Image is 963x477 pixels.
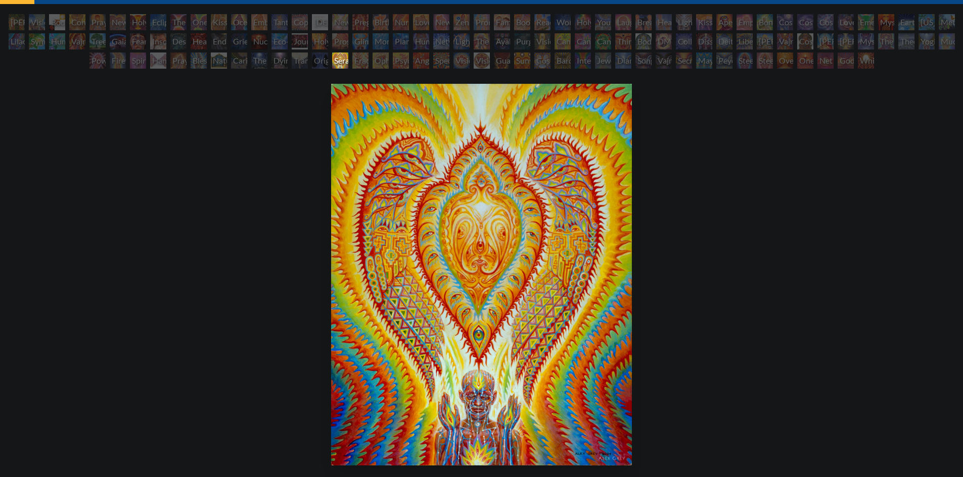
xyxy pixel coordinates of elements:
[878,33,894,49] div: The Seer
[777,52,793,69] div: Oversoul
[898,14,914,30] div: Earth Energies
[373,14,389,30] div: Birth
[69,33,85,49] div: Vajra Horse
[838,52,854,69] div: Godself
[292,14,308,30] div: Copulating
[696,33,712,49] div: Dissectional Art for Tool's Lateralus CD
[312,52,328,69] div: Original Face
[777,33,793,49] div: Vajra Guru
[534,14,551,30] div: Reading
[817,14,834,30] div: Cosmic Lovers
[656,52,672,69] div: Vajra Being
[757,33,773,49] div: [PERSON_NAME]
[69,14,85,30] div: Contemplation
[453,33,470,49] div: Lightworker
[737,14,753,30] div: Empowerment
[858,52,874,69] div: White Light
[251,14,267,30] div: Embracing
[676,52,692,69] div: Secret Writing Being
[797,14,813,30] div: Cosmic Artist
[292,33,308,49] div: Journey of the Wounded Healer
[716,14,732,30] div: Aperture
[817,52,834,69] div: Net of Being
[29,33,45,49] div: Symbiosis: Gall Wasp & Oak Tree
[332,14,348,30] div: Newborn
[797,33,813,49] div: Cosmic [DEMOGRAPHIC_DATA]
[211,52,227,69] div: Nature of Mind
[534,52,551,69] div: Cosmic Elf
[595,33,611,49] div: Cannabacchus
[393,52,409,69] div: Psychomicrograph of a Fractal Paisley Cherub Feather Tip
[514,14,530,30] div: Boo-boo
[797,52,813,69] div: One
[191,33,207,49] div: Headache
[271,33,288,49] div: Eco-Atlas
[595,52,611,69] div: Jewel Being
[534,33,551,49] div: Vision Tree
[635,52,652,69] div: Song of Vajra Being
[919,33,935,49] div: Yogi & the Möbius Sphere
[352,33,369,49] div: Glimpsing the Empyrean
[130,33,146,49] div: Fear
[332,33,348,49] div: Prostration
[49,14,65,30] div: Body, Mind, Spirit
[150,52,166,69] div: Hands that See
[555,14,571,30] div: Wonder
[393,33,409,49] div: Planetary Prayers
[555,33,571,49] div: Cannabis Mudra
[292,52,308,69] div: Transfiguration
[331,84,632,465] img: Seraphic-Transport-Docking-on-the-Third-Eye-2004-Alex-Grey-watermarked.jpg
[635,14,652,30] div: Breathing
[939,14,955,30] div: Metamorphosis
[474,52,490,69] div: Vision [PERSON_NAME]
[575,33,591,49] div: Cannabis Sutra
[898,33,914,49] div: Theologue
[413,33,429,49] div: Human Geometry
[817,33,834,49] div: [PERSON_NAME]
[838,14,854,30] div: Love is a Cosmic Force
[352,14,369,30] div: Pregnancy
[676,33,692,49] div: Collective Vision
[433,52,449,69] div: Spectral Lotus
[494,33,510,49] div: Ayahuasca Visitation
[878,14,894,30] div: Mysteriosa 2
[514,52,530,69] div: Sunyata
[170,33,187,49] div: Despair
[110,33,126,49] div: Gaia
[231,33,247,49] div: Grieving
[737,52,753,69] div: Steeplehead 1
[494,52,510,69] div: Guardian of Infinite Vision
[615,14,631,30] div: Laughing Man
[453,14,470,30] div: Zena Lotus
[9,33,25,49] div: Lilacs
[89,14,106,30] div: Praying
[211,33,227,49] div: Endarkenment
[413,14,429,30] div: Love Circuit
[575,14,591,30] div: Holy Family
[615,52,631,69] div: Diamond Being
[89,33,106,49] div: Tree & Person
[858,14,874,30] div: Emerald Grail
[939,33,955,49] div: Mudra
[9,14,25,30] div: [PERSON_NAME] & Eve
[130,14,146,30] div: Holy Grail
[514,33,530,49] div: Purging
[352,52,369,69] div: Fractal Eyes
[110,14,126,30] div: New Man New Woman
[49,33,65,49] div: Humming Bird
[656,14,672,30] div: Healing
[838,33,854,49] div: [PERSON_NAME]
[150,14,166,30] div: Eclipse
[332,52,348,69] div: Seraphic Transport Docking on the Third Eye
[130,52,146,69] div: Spirit Animates the Flesh
[110,52,126,69] div: Firewalking
[635,33,652,49] div: Body/Mind as a Vibratory Field of Energy
[231,14,247,30] div: Ocean of Love Bliss
[575,52,591,69] div: Interbeing
[555,52,571,69] div: Bardo Being
[656,33,672,49] div: DMT - The Spirit Molecule
[494,14,510,30] div: Family
[919,14,935,30] div: [US_STATE] Song
[373,33,389,49] div: Monochord
[89,52,106,69] div: Power to the Peaceful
